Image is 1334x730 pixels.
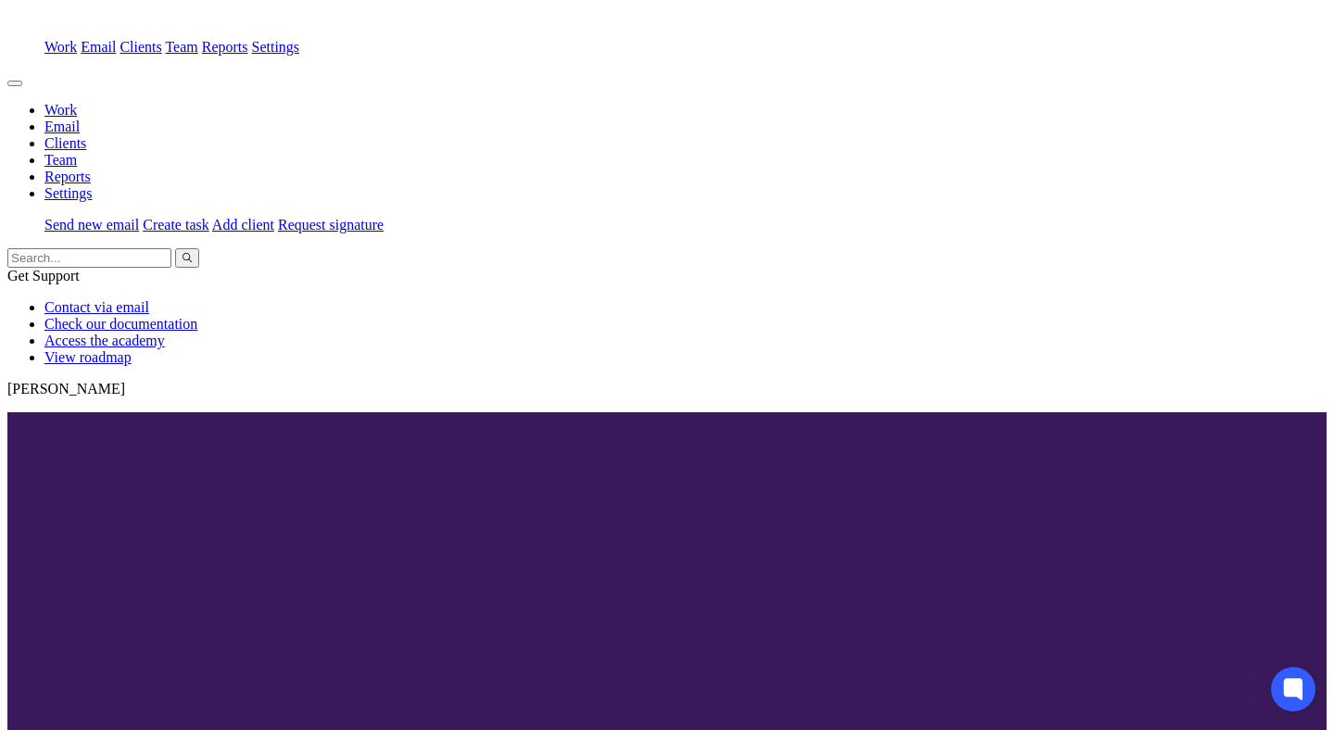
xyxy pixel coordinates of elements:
a: Work [44,102,77,118]
a: Settings [252,39,300,55]
a: Clients [44,135,86,151]
a: Send new email [44,217,139,233]
a: Contact via email [44,299,149,315]
p: [PERSON_NAME] [7,381,1327,397]
a: Settings [44,185,93,201]
a: Email [44,119,80,134]
a: Reports [202,39,248,55]
a: Clients [120,39,161,55]
a: Check our documentation [44,316,197,332]
a: Team [44,152,77,168]
a: Work [44,39,77,55]
input: Search [7,248,171,268]
span: Get Support [7,268,80,283]
button: Search [175,248,199,268]
a: Request signature [278,217,384,233]
a: Reports [44,169,91,184]
a: Add client [212,217,274,233]
a: Access the academy [44,333,165,348]
a: Create task [143,217,209,233]
a: Email [81,39,116,55]
a: View roadmap [44,349,132,365]
a: Team [165,39,197,55]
